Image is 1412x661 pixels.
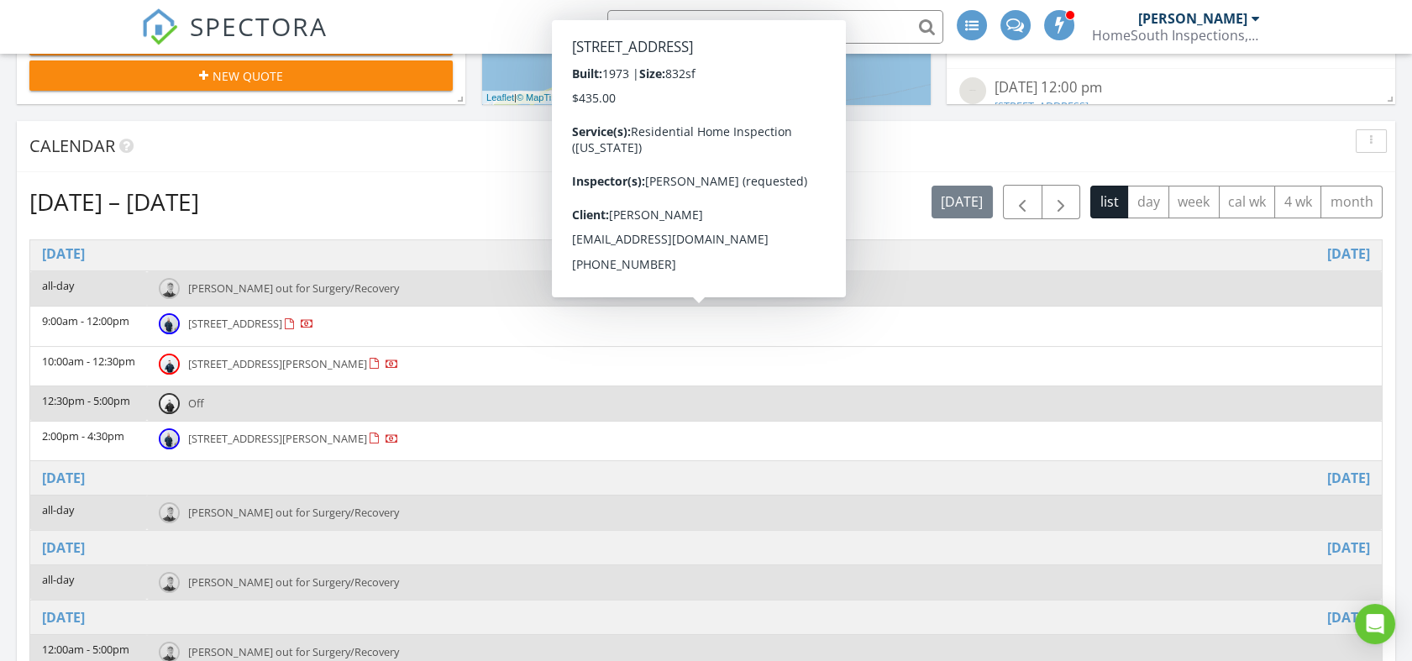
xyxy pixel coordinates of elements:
[141,23,328,58] a: SPECTORA
[995,77,1347,98] div: [DATE] 12:00 pm
[42,468,85,488] a: Go to August 30, 2025
[1327,244,1370,264] a: Go to August 29, 2025
[30,346,147,386] td: 10:00am - 12:30pm
[159,278,180,299] img: head_shot.jpg
[30,495,147,530] td: all-day
[30,421,147,460] td: 2:00pm - 4:30pm
[1327,468,1370,488] a: Go to August 30, 2025
[1168,186,1220,218] button: week
[29,60,453,91] button: New Quote
[517,92,562,102] a: © MapTiler
[564,92,690,102] a: © OpenStreetMap contributors
[1003,185,1042,219] button: Previous
[607,10,943,44] input: Search everything...
[1327,607,1370,627] a: Go to September 1, 2025
[188,505,399,520] span: [PERSON_NAME] out for Surgery/Recovery
[1138,10,1247,27] div: [PERSON_NAME]
[141,8,178,45] img: The Best Home Inspection Software - Spectora
[932,186,993,218] button: [DATE]
[159,313,180,334] img: cdp202431.jpg
[188,396,204,411] span: Off
[30,386,147,421] td: 12:30pm - 5:00pm
[29,134,115,157] span: Calendar
[30,600,1382,634] th: Go to September 1, 2025
[188,431,399,446] a: [STREET_ADDRESS][PERSON_NAME]
[190,8,328,44] span: SPECTORA
[1327,538,1370,558] a: Go to August 31, 2025
[42,244,85,264] a: Go to August 29, 2025
[1090,186,1128,218] button: list
[959,77,1383,118] a: [DATE] 12:00 pm [STREET_ADDRESS]
[1127,186,1169,218] button: day
[188,356,399,371] a: [STREET_ADDRESS][PERSON_NAME]
[995,40,1173,55] a: [STREET_ADDRESS][PERSON_NAME]
[30,530,1382,564] th: Go to August 31, 2025
[1092,27,1260,44] div: HomeSouth Inspections, LLC
[30,307,147,346] td: 9:00am - 12:00pm
[188,316,282,331] span: [STREET_ADDRESS]
[159,393,180,414] img: cdp202422.jpg
[188,316,314,331] a: [STREET_ADDRESS]
[1355,604,1395,644] div: Open Intercom Messenger
[1219,186,1276,218] button: cal wk
[486,92,514,102] a: Leaflet
[1274,186,1321,218] button: 4 wk
[188,574,399,590] span: [PERSON_NAME] out for Surgery/Recovery
[30,237,1382,271] th: Go to August 29, 2025
[995,98,1089,113] a: [STREET_ADDRESS]
[1042,185,1081,219] button: Next
[188,281,399,296] span: [PERSON_NAME] out for Surgery/Recovery
[30,460,1382,495] th: Go to August 30, 2025
[188,644,399,659] span: [PERSON_NAME] out for Surgery/Recovery
[159,354,180,375] img: cdp202422.jpg
[482,91,694,105] div: |
[30,564,147,600] td: all-day
[30,271,147,307] td: all-day
[702,60,712,70] div: 24552 Perdido Beach Blvd 4909, Orange Beach, AL 36561
[699,55,706,67] i: 1
[159,428,180,449] img: cdp202431.jpg
[213,67,283,85] span: New Quote
[188,431,367,446] span: [STREET_ADDRESS][PERSON_NAME]
[42,538,85,558] a: Go to August 31, 2025
[1320,186,1383,218] button: month
[42,607,85,627] a: Go to September 1, 2025
[959,77,986,104] img: streetview
[566,66,573,77] i: 2
[29,185,199,218] h2: [DATE] – [DATE]
[570,70,580,80] div: 524 Retreat Ln, Gulf Shores, AL 36542
[159,502,180,523] img: head_shot.jpg
[188,356,367,371] span: [STREET_ADDRESS][PERSON_NAME]
[159,572,180,593] img: head_shot.jpg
